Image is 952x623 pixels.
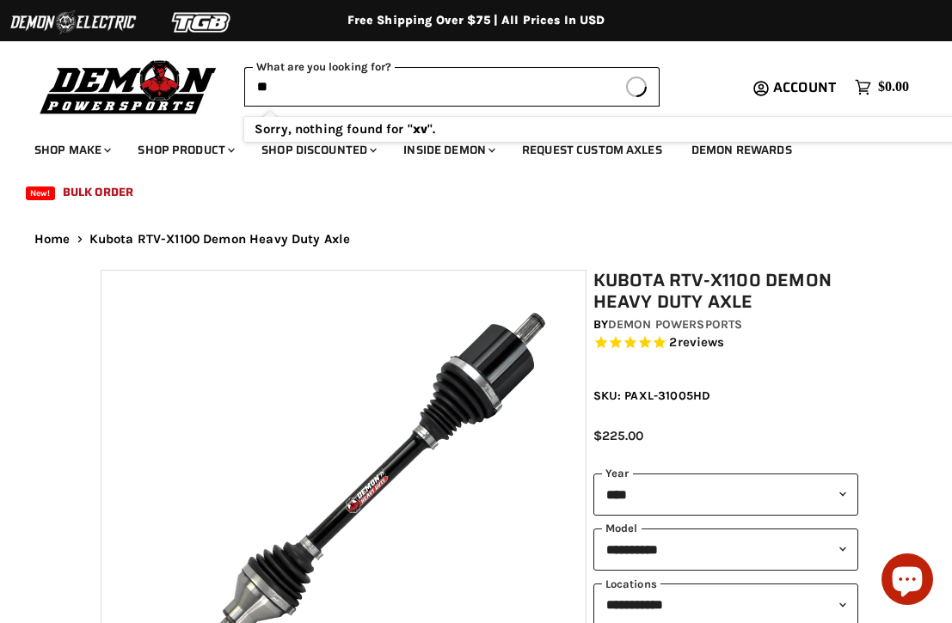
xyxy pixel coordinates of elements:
a: Shop Make [21,132,121,168]
a: Account [765,80,846,95]
span: reviews [678,335,725,351]
div: SKU: PAXL-31005HD [593,387,858,405]
select: year [593,473,858,516]
input: When autocomplete results are available use up and down arrows to review and enter to select [244,67,614,107]
inbox-online-store-chat: Shopify online store chat [876,553,938,609]
span: $225.00 [593,428,643,443]
a: Demon Rewards [679,132,805,168]
select: modal-name [593,528,858,571]
a: Shop Discounted [249,132,387,168]
span: New! [26,186,55,200]
span: 2 reviews [669,335,724,351]
form: Product [244,67,660,107]
a: Demon Powersports [608,317,742,332]
img: Demon Electric Logo 2 [9,6,138,39]
a: Home [34,232,71,247]
span: Account [773,76,836,98]
a: Inside Demon [390,132,506,168]
img: TGB Logo 2 [138,6,267,39]
div: by [593,315,858,334]
button: Search [614,67,660,107]
a: Request Custom Axles [509,132,675,168]
span: $0.00 [878,79,909,95]
span: Rated 5.0 out of 5 stars 2 reviews [593,334,858,352]
a: $0.00 [846,75,918,100]
a: Shop Product [125,132,245,168]
span: Kubota RTV-X1100 Demon Heavy Duty Axle [89,232,351,247]
img: Demon Powersports [34,56,223,117]
h1: Kubota RTV-X1100 Demon Heavy Duty Axle [593,270,858,313]
span: Sorry, nothing found for " ". [255,121,436,137]
a: Bulk Order [50,174,146,210]
ul: Main menu [21,125,905,210]
strong: xv [413,121,427,137]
